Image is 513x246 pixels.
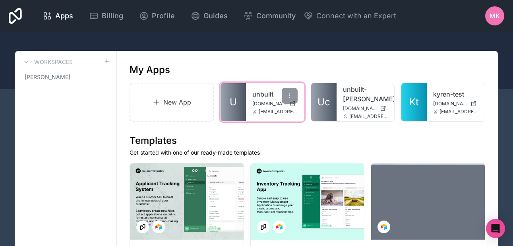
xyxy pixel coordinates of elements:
[349,113,388,120] span: [EMAIL_ADDRESS][DOMAIN_NAME]
[184,7,234,25] a: Guides
[256,10,296,21] span: Community
[343,85,388,104] a: unbuilt-[PERSON_NAME]
[130,64,170,76] h1: My Apps
[409,96,419,108] span: Kt
[433,101,467,107] span: [DOMAIN_NAME]
[203,10,228,21] span: Guides
[155,224,162,230] img: Airtable Logo
[25,73,70,81] span: [PERSON_NAME]
[381,224,387,230] img: Airtable Logo
[130,149,485,157] p: Get started with one of our ready-made templates
[102,10,123,21] span: Billing
[152,10,175,21] span: Profile
[311,83,337,121] a: Uc
[237,7,302,25] a: Community
[490,11,500,21] span: MK
[21,70,110,84] a: [PERSON_NAME]
[252,89,298,99] a: unbuilt
[317,96,330,108] span: Uc
[316,10,396,21] span: Connect with an Expert
[230,96,237,108] span: U
[304,10,396,21] button: Connect with an Expert
[133,7,181,25] a: Profile
[21,57,73,67] a: Workspaces
[259,108,298,115] span: [EMAIL_ADDRESS][DOMAIN_NAME]
[83,7,130,25] a: Billing
[130,134,485,147] h1: Templates
[486,219,505,238] div: Open Intercom Messenger
[343,105,377,112] span: [DOMAIN_NAME][PERSON_NAME]
[276,224,283,230] img: Airtable Logo
[433,101,478,107] a: [DOMAIN_NAME]
[221,83,246,121] a: U
[401,83,427,121] a: Kt
[130,83,214,122] a: New App
[252,101,287,107] span: [DOMAIN_NAME]
[34,58,73,66] h3: Workspaces
[343,105,388,112] a: [DOMAIN_NAME][PERSON_NAME]
[55,10,73,21] span: Apps
[433,89,478,99] a: kyren-test
[36,7,79,25] a: Apps
[252,101,298,107] a: [DOMAIN_NAME]
[439,108,478,115] span: [EMAIL_ADDRESS][DOMAIN_NAME]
